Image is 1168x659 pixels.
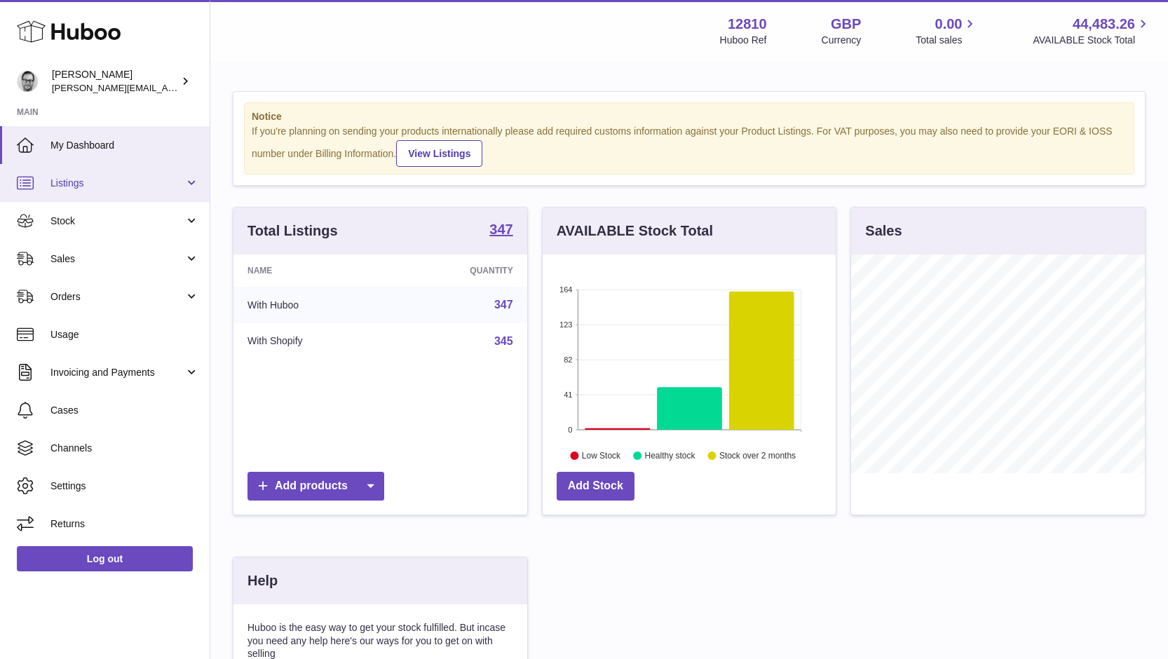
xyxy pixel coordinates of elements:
span: Returns [50,517,199,531]
a: 0.00 Total sales [916,15,978,47]
text: Stock over 2 months [719,451,796,461]
th: Name [233,254,392,287]
img: tab_domain_overview_orange.svg [38,81,49,93]
span: Listings [50,177,184,190]
div: Huboo Ref [720,34,767,47]
div: v 4.0.24 [39,22,69,34]
a: 347 [489,222,512,239]
h3: Help [247,571,278,590]
span: Total sales [916,34,978,47]
td: With Huboo [233,287,392,323]
h3: Total Listings [247,222,338,240]
strong: GBP [831,15,861,34]
text: Low Stock [582,451,621,461]
td: With Shopify [233,323,392,360]
a: 347 [494,299,513,311]
span: Settings [50,480,199,493]
h3: Sales [865,222,902,240]
div: Domain: [DOMAIN_NAME] [36,36,154,48]
span: Channels [50,442,199,455]
text: 164 [559,285,572,294]
span: 44,483.26 [1073,15,1135,34]
div: If you're planning on sending your products internationally please add required customs informati... [252,125,1127,167]
a: Add Stock [557,472,634,501]
span: 0.00 [935,15,963,34]
h3: AVAILABLE Stock Total [557,222,713,240]
strong: 347 [489,222,512,236]
div: [PERSON_NAME] [52,68,178,95]
text: Healthy stock [644,451,695,461]
div: Currency [822,34,862,47]
a: 44,483.26 AVAILABLE Stock Total [1033,15,1151,47]
span: My Dashboard [50,139,199,152]
span: Sales [50,252,184,266]
span: AVAILABLE Stock Total [1033,34,1151,47]
a: Add products [247,472,384,501]
img: website_grey.svg [22,36,34,48]
text: 82 [564,355,572,364]
th: Quantity [392,254,527,287]
div: Keywords by Traffic [155,83,236,92]
div: Domain Overview [53,83,125,92]
span: Orders [50,290,184,304]
img: logo_orange.svg [22,22,34,34]
a: View Listings [396,140,482,167]
a: Log out [17,546,193,571]
text: 123 [559,320,572,329]
text: 0 [568,426,572,434]
strong: 12810 [728,15,767,34]
a: 345 [494,335,513,347]
text: 41 [564,390,572,399]
span: Invoicing and Payments [50,366,184,379]
strong: Notice [252,110,1127,123]
span: Stock [50,215,184,228]
span: Cases [50,404,199,417]
img: alex@digidistiller.com [17,71,38,92]
span: [PERSON_NAME][EMAIL_ADDRESS][DOMAIN_NAME] [52,82,281,93]
img: tab_keywords_by_traffic_grey.svg [140,81,151,93]
span: Usage [50,328,199,341]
